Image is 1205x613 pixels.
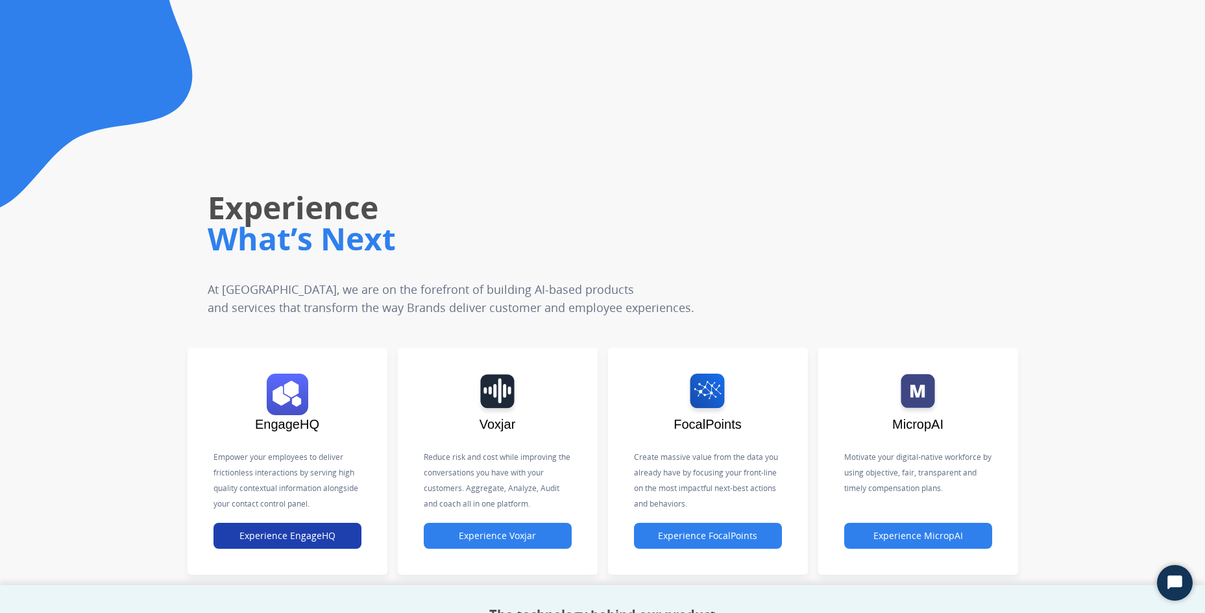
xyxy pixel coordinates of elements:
p: Motivate your digital-native workforce by using objective, fair, transparent and timely compensat... [844,450,992,496]
button: Experience EngageHQ [213,523,361,549]
span: EngageHQ [255,417,319,431]
p: Empower your employees to deliver frictionless interactions by serving high quality contextual in... [213,450,361,512]
button: Start Chat [1157,565,1193,601]
button: Experience FocalPoints [634,523,782,549]
button: Experience MicropAI [844,523,992,549]
span: MicropAI [892,417,943,431]
p: Reduce risk and cost while improving the conversations you have with your customers. Aggregate, A... [424,450,572,512]
p: Create massive value from the data you already have by focusing your front-line on the most impac... [634,450,782,512]
img: logo [851,374,986,415]
span: Voxjar [480,417,516,431]
span: FocalPoints [674,417,742,431]
img: logo [430,374,565,415]
svg: Open Chat [1166,574,1184,592]
a: Experience FocalPoints [634,531,782,542]
p: At [GEOGRAPHIC_DATA], we are on the forefront of building AI-based products and services that tra... [208,280,769,317]
h1: Experience [208,187,852,228]
a: Experience Voxjar [424,531,572,542]
img: logo [220,374,355,415]
h1: What’s Next [208,218,852,259]
img: logo [640,374,775,415]
a: Experience EngageHQ [213,531,361,542]
button: Experience Voxjar [424,523,572,549]
a: Experience MicropAI [844,531,992,542]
